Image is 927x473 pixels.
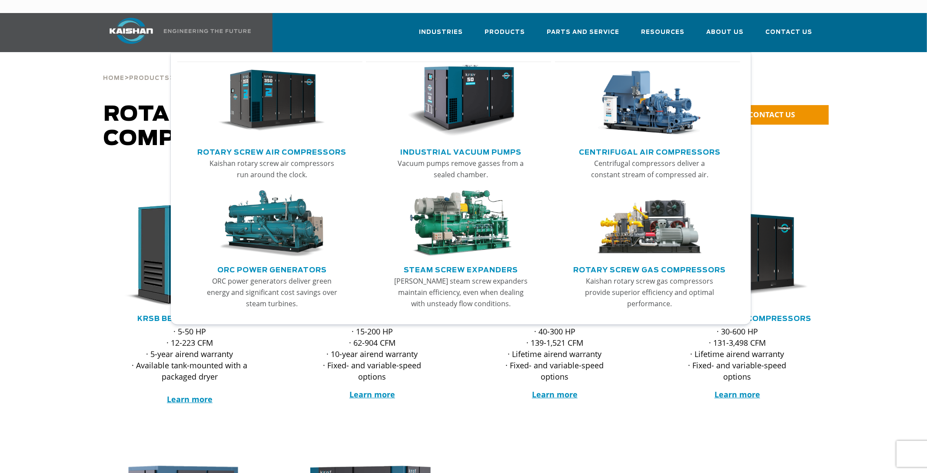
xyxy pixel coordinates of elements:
a: Learn more [714,389,760,400]
span: Contact Us [766,27,813,37]
img: kaishan logo [99,18,164,44]
span: Industries [419,27,463,37]
span: About Us [707,27,744,37]
span: Resources [641,27,685,37]
a: Kaishan USA [99,13,253,52]
img: thumb-ORC-Power-Generators [218,190,325,257]
a: KRSB Belt Drive Series [138,315,242,322]
p: Centrifugal compressors deliver a constant stream of compressed air. [582,158,718,180]
a: Learn more [167,394,213,404]
img: Engineering the future [164,29,251,33]
a: Contact Us [766,21,813,50]
div: > > [103,52,302,85]
span: Home [103,76,125,81]
p: [PERSON_NAME] steam screw expanders maintain efficiency, even when dealing with unsteady flow con... [393,275,528,309]
img: thumb-Industrial-Vacuum-Pumps [407,65,514,137]
p: Kaishan rotary screw gas compressors provide superior efficiency and optimal performance. [582,275,718,309]
span: Parts and Service [547,27,620,37]
a: Products [485,21,525,50]
a: Parts and Service [547,21,620,50]
a: Resources [641,21,685,50]
a: About Us [707,21,744,50]
a: Learn more [349,389,395,400]
a: ORC Power Generators [217,262,327,275]
span: CONTACT US [749,109,795,119]
p: · 30-600 HP · 131-3,498 CFM · Lifetime airend warranty · Fixed- and variable-speed options [678,326,797,382]
a: Rotary Screw Air Compressors [197,145,346,158]
img: thumb-Steam-Screw-Expanders [407,190,514,257]
a: Home [103,74,125,82]
img: thumb-Rotary-Screw-Gas-Compressors [596,190,703,257]
p: Kaishan rotary screw air compressors run around the clock. [204,158,340,180]
p: · 5-50 HP · 12-223 CFM · 5-year airend warranty · Available tank-mounted with a packaged dryer [130,326,250,405]
img: thumb-Centrifugal-Air-Compressors [596,65,703,137]
span: Products [485,27,525,37]
a: CONTACT US [721,105,829,125]
a: Centrifugal Air Compressors [579,145,721,158]
img: thumb-Rotary-Screw-Air-Compressors [218,65,325,137]
a: Products [130,74,170,82]
a: Rotary Screw Gas Compressors [574,262,726,275]
a: Industrial Vacuum Pumps [400,145,522,158]
p: · 15-200 HP · 62-904 CFM · 10-year airend warranty · Fixed- and variable-speed options [312,326,432,382]
p: ORC power generators deliver green energy and significant cost savings over steam turbines. [204,275,340,309]
span: Rotary Screw Air Compressors [104,104,342,149]
div: krsb30 [113,203,267,308]
a: Learn more [532,389,578,400]
a: Industries [419,21,463,50]
span: Products [130,76,170,81]
a: Steam Screw Expanders [404,262,518,275]
p: · 40-300 HP · 139-1,521 CFM · Lifetime airend warranty · Fixed- and variable-speed options [495,326,615,382]
p: Vacuum pumps remove gasses from a sealed chamber. [393,158,528,180]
